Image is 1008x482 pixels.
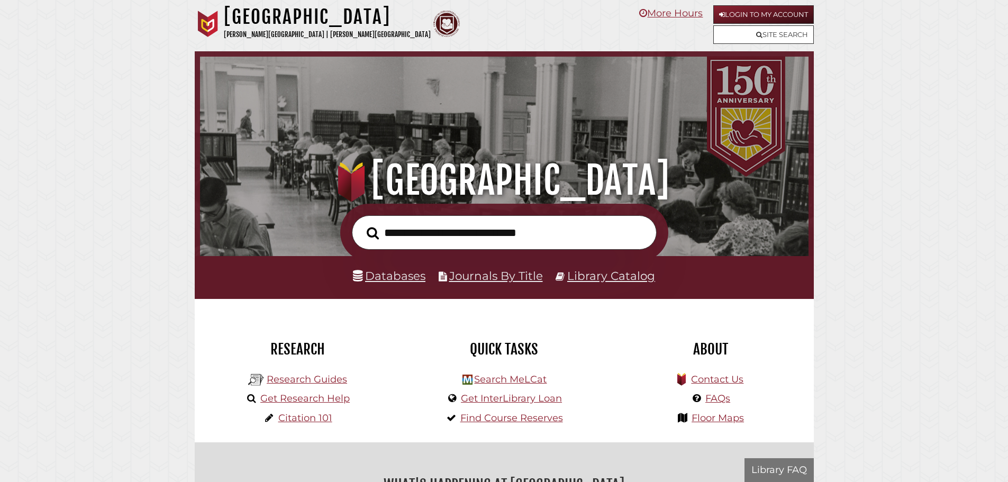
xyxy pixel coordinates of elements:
[248,372,264,388] img: Hekman Library Logo
[224,5,431,29] h1: [GEOGRAPHIC_DATA]
[361,224,384,243] button: Search
[713,25,814,44] a: Site Search
[705,393,730,404] a: FAQs
[367,226,379,240] i: Search
[409,340,600,358] h2: Quick Tasks
[567,269,655,283] a: Library Catalog
[691,374,743,385] a: Contact Us
[462,375,473,385] img: Hekman Library Logo
[203,340,393,358] h2: Research
[224,29,431,41] p: [PERSON_NAME][GEOGRAPHIC_DATA] | [PERSON_NAME][GEOGRAPHIC_DATA]
[639,7,703,19] a: More Hours
[433,11,460,37] img: Calvin Theological Seminary
[260,393,350,404] a: Get Research Help
[460,412,563,424] a: Find Course Reserves
[215,157,793,204] h1: [GEOGRAPHIC_DATA]
[267,374,347,385] a: Research Guides
[474,374,547,385] a: Search MeLCat
[195,11,221,37] img: Calvin University
[615,340,806,358] h2: About
[461,393,562,404] a: Get InterLibrary Loan
[713,5,814,24] a: Login to My Account
[278,412,332,424] a: Citation 101
[692,412,744,424] a: Floor Maps
[353,269,425,283] a: Databases
[449,269,543,283] a: Journals By Title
